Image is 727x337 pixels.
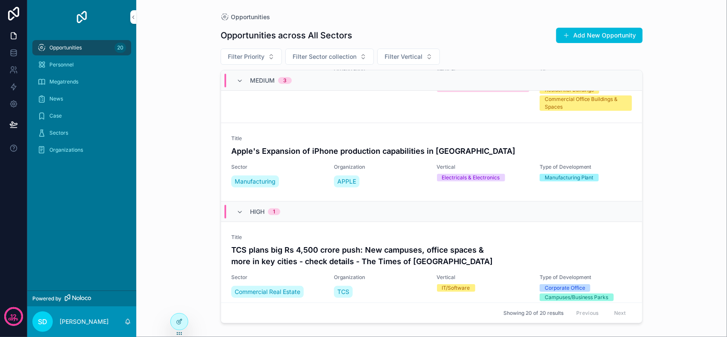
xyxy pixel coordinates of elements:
div: 20 [115,43,126,53]
span: Organizations [49,147,83,153]
a: TCS [334,286,353,298]
div: Electricals & Electronics [442,174,500,181]
span: APPLE [337,177,356,186]
div: Corporate Office [545,284,585,292]
span: Personnel [49,61,74,68]
span: Filter Sector collection [293,52,356,61]
a: Organizations [32,142,131,158]
a: Personnel [32,57,131,72]
p: days [9,316,19,323]
div: 3 [283,77,287,84]
img: App logo [75,10,89,24]
a: Sectors [32,125,131,141]
span: Sector [231,274,324,281]
h4: TCS plans big Rs 4,500 crore push: New campuses, office spaces & more in key cities - check detai... [231,244,632,267]
span: Sector [231,164,324,170]
h1: Opportunities across All Sectors [221,29,352,41]
a: Powered by [27,291,136,306]
span: Commercial Real Estate [235,288,300,296]
a: Case [32,108,131,124]
a: APPLE [334,176,359,187]
a: News [32,91,131,107]
button: Select Button [377,49,440,65]
span: Title [231,135,632,142]
span: Vertical [437,274,529,281]
button: Add New Opportunity [556,28,643,43]
div: IT/Software [442,284,470,292]
a: Manufacturing [231,176,279,187]
a: TitleTCS plans big Rs 4,500 crore push: New campuses, office spaces & more in key cities - check ... [221,222,642,314]
span: Showing 20 of 20 results [503,310,563,317]
a: Opportunities20 [32,40,131,55]
button: Select Button [221,49,282,65]
div: Manufacturing Plant [545,174,594,181]
span: Opportunities [231,13,270,21]
span: Case [49,112,62,119]
span: Title [231,234,632,241]
span: Powered by [32,295,61,302]
span: High [250,207,264,216]
span: Type of Development [540,274,632,281]
span: Megatrends [49,78,78,85]
span: News [49,95,63,102]
a: TitleApple's Expansion of iPhone production capabilities in [GEOGRAPHIC_DATA]SectorManufacturingO... [221,123,642,202]
div: 1 [273,208,275,215]
span: Sectors [49,130,68,136]
span: SD [38,317,47,327]
span: Opportunities [49,44,82,51]
span: Medium [250,76,275,85]
div: scrollable content [27,34,136,169]
span: Type of Development [540,164,632,170]
button: Select Button [285,49,374,65]
span: Organization [334,164,426,170]
span: Organization [334,274,426,281]
p: 12 [10,312,17,321]
span: Filter Vertical [385,52,422,61]
span: Manufacturing [235,177,276,186]
a: Commercial Real Estate [231,286,304,298]
a: Megatrends [32,74,131,89]
p: [PERSON_NAME] [60,317,109,326]
h4: Apple's Expansion of iPhone production capabilities in [GEOGRAPHIC_DATA] [231,145,632,157]
div: Commercial Office Buildings & Spaces [545,95,627,111]
span: Vertical [437,164,529,170]
span: TCS [337,288,349,296]
a: Opportunities [221,13,270,21]
span: Filter Priority [228,52,264,61]
div: Campuses/Business Parks [545,294,609,301]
